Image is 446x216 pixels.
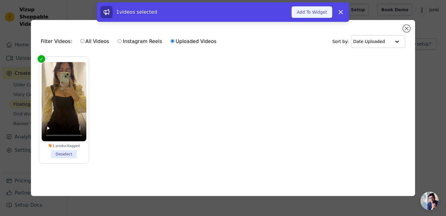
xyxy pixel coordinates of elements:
[80,38,110,45] label: All Videos
[332,35,405,48] div: Sort by:
[292,6,332,18] button: Add To Widget
[170,38,217,45] label: Uploaded Videos
[41,35,220,48] div: Filter Videos:
[421,192,439,210] div: Open chat
[403,25,410,32] button: Close modal
[42,144,86,148] div: 1 product tagged
[117,38,162,45] label: Instagram Reels
[116,9,157,15] span: 1 videos selected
